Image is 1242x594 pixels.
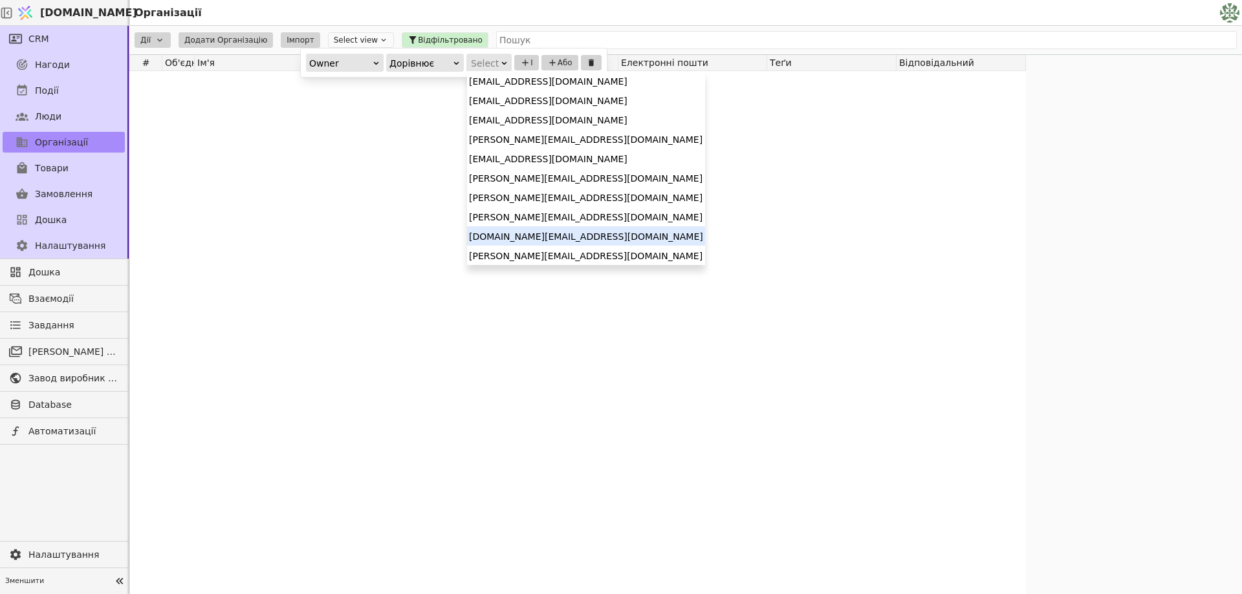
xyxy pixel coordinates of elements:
span: Налаштування [35,239,105,253]
a: CRM [3,28,125,49]
a: Дошка [3,209,125,230]
a: Дошка [3,262,125,282]
div: [EMAIL_ADDRESS][DOMAIN_NAME] [467,149,705,168]
button: Select view [328,32,394,48]
span: Нагоди [35,58,70,72]
span: Завод виробник металочерепиці - B2B платформа [28,372,118,385]
a: Завдання [3,315,125,335]
span: Відфільтровано [418,34,483,46]
div: [PERSON_NAME][EMAIL_ADDRESS][DOMAIN_NAME] [467,187,705,207]
button: Відфільтровано [402,32,488,48]
button: Або [541,55,578,70]
a: Database [3,394,125,415]
a: Товари [3,158,125,178]
span: Події [35,84,59,98]
span: CRM [28,32,49,46]
h2: Організації [129,5,202,21]
a: Люди [3,106,125,127]
img: Logo [16,1,35,25]
span: Організації [35,136,88,149]
button: Імпорт [281,32,320,48]
button: І [514,55,539,70]
div: [PERSON_NAME][EMAIL_ADDRESS][DOMAIN_NAME] [467,129,705,149]
a: Нагоди [3,54,125,75]
div: [DOMAIN_NAME][EMAIL_ADDRESS][DOMAIN_NAME] [467,226,705,246]
a: Замовлення [3,184,125,204]
span: Автоматизації [28,425,118,438]
a: [PERSON_NAME] розсилки [3,341,125,362]
span: Налаштування [28,548,118,562]
a: Взаємодії [3,288,125,309]
div: # [130,55,162,70]
span: Дошка [28,266,118,279]
div: Owner [309,54,372,72]
div: Дорівнює [389,54,452,72]
a: [DOMAIN_NAME] [13,1,129,25]
span: Люди [35,110,61,123]
div: [PERSON_NAME][EMAIL_ADDRESS][DOMAIN_NAME] [467,207,705,226]
a: Налаштування [3,235,125,256]
button: Дії [135,32,171,48]
div: [EMAIL_ADDRESS][DOMAIN_NAME] [467,71,705,90]
a: Події [3,80,125,101]
div: [EMAIL_ADDRESS][DOMAIN_NAME] [467,110,705,129]
span: Замовлення [35,187,93,201]
span: Ім'я [197,58,215,68]
span: Теґи [770,58,792,68]
input: Пошук [496,31,1237,49]
button: Додати Організацію [179,32,273,48]
span: Зменшити [5,576,111,587]
span: Дошка [35,213,67,227]
img: e4414af821a859b9acdf58cddb41df9a [1220,3,1239,23]
div: [PERSON_NAME][EMAIL_ADDRESS][DOMAIN_NAME] [467,246,705,265]
span: [DOMAIN_NAME] [40,5,137,21]
a: Налаштування [3,544,125,565]
div: Select [471,54,499,72]
a: Завод виробник металочерепиці - B2B платформа [3,368,125,388]
span: Електронні пошти [621,58,708,68]
span: Об'єднати [165,58,194,68]
span: Завдання [28,319,74,332]
div: [PERSON_NAME][EMAIL_ADDRESS][DOMAIN_NAME] [467,168,705,187]
span: Взаємодії [28,292,118,306]
div: [EMAIL_ADDRESS][DOMAIN_NAME] [467,90,705,110]
span: Товари [35,162,69,175]
span: [PERSON_NAME] розсилки [28,345,118,359]
a: Організації [3,132,125,153]
span: Відповідальний [899,58,974,68]
a: Автоматизації [3,421,125,441]
span: Database [28,398,118,412]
